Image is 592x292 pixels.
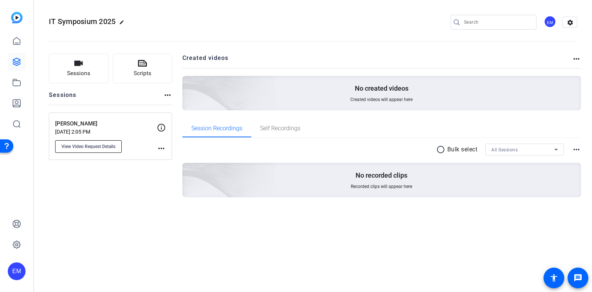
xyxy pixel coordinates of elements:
span: All Sessions [491,147,518,152]
p: No created videos [355,84,408,93]
mat-icon: more_horiz [572,145,581,154]
div: EM [8,262,26,280]
h2: Created videos [182,54,572,68]
input: Search [464,18,531,27]
p: No recorded clips [356,171,407,180]
button: Scripts [113,54,172,83]
span: Session Recordings [191,125,242,131]
span: Created videos will appear here [350,97,413,103]
span: IT Symposium 2025 [49,17,115,26]
span: Self Recordings [260,125,300,131]
span: Recorded clips will appear here [351,184,412,189]
mat-icon: settings [563,17,578,28]
img: embarkstudio-empty-session.png [100,90,276,250]
div: EM [544,16,556,28]
button: Sessions [49,54,108,83]
p: Bulk select [447,145,478,154]
img: blue-gradient.svg [11,12,23,23]
button: View Video Request Details [55,140,122,153]
mat-icon: edit [119,20,128,28]
mat-icon: message [573,273,582,282]
p: [DATE] 2:05 PM [55,129,157,135]
mat-icon: accessibility [549,273,558,282]
img: Creted videos background [100,3,276,163]
mat-icon: radio_button_unchecked [436,145,447,154]
ngx-avatar: Edie Matt [544,16,557,28]
mat-icon: more_horiz [163,91,172,100]
mat-icon: more_horiz [157,144,166,153]
span: Scripts [134,69,151,78]
p: [PERSON_NAME] [55,120,157,128]
span: View Video Request Details [61,144,115,150]
h2: Sessions [49,91,77,105]
mat-icon: more_horiz [572,54,581,63]
span: Sessions [67,69,90,78]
